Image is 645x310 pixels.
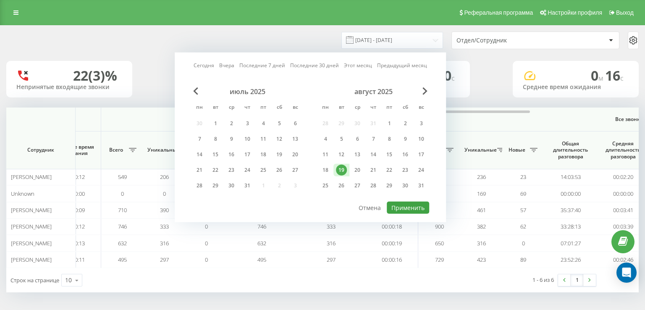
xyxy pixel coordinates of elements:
div: 28 [194,180,205,191]
div: пн 21 июля 2025 г. [191,164,207,176]
div: 16 [400,149,411,160]
div: август 2025 [317,87,429,96]
div: вт 29 июля 2025 г. [207,179,223,192]
button: Отмена [354,202,385,214]
div: 3 [242,118,253,129]
div: 10 [65,276,72,284]
div: Непринятые входящие звонки [16,84,122,91]
abbr: четверг [367,102,380,114]
div: 22 [384,165,395,176]
div: 1 [384,118,395,129]
div: 27 [352,180,363,191]
span: 57 [520,206,526,214]
span: 632 [257,239,266,247]
span: 0 [522,239,525,247]
div: 2 [400,118,411,129]
div: 14 [194,149,205,160]
div: 26 [274,165,285,176]
td: 23:52:26 [544,252,597,268]
abbr: вторник [209,102,222,114]
div: 6 [290,118,301,129]
span: м [598,74,605,83]
span: Уникальные [464,147,495,153]
div: пт 8 авг. 2025 г. [381,133,397,145]
div: 4 [258,118,269,129]
div: 24 [416,165,427,176]
div: сб 2 авг. 2025 г. [397,117,413,130]
div: 23 [400,165,411,176]
span: Выход [616,9,634,16]
div: 11 [258,134,269,144]
div: 1 - 6 из 6 [532,276,554,284]
td: 14:03:53 [544,169,597,185]
div: пт 1 авг. 2025 г. [381,117,397,130]
div: 15 [210,149,221,160]
div: вт 12 авг. 2025 г. [333,148,349,161]
span: 710 [118,206,127,214]
div: ср 27 авг. 2025 г. [349,179,365,192]
div: 14 [368,149,379,160]
div: 19 [274,149,285,160]
div: пт 4 июля 2025 г. [255,117,271,130]
span: Next Month [422,87,427,95]
div: 20 [290,149,301,160]
div: 26 [336,180,347,191]
div: 21 [368,165,379,176]
div: 29 [210,180,221,191]
div: вт 8 июля 2025 г. [207,133,223,145]
div: вс 31 авг. 2025 г. [413,179,429,192]
span: Всего [105,147,126,153]
span: [PERSON_NAME] [11,173,52,181]
div: чт 21 авг. 2025 г. [365,164,381,176]
span: 0 [121,190,124,197]
div: пт 11 июля 2025 г. [255,133,271,145]
div: 28 [368,180,379,191]
div: 25 [258,165,269,176]
div: сб 12 июля 2025 г. [271,133,287,145]
span: 0 [591,66,605,84]
div: 12 [336,149,347,160]
div: вт 5 авг. 2025 г. [333,133,349,145]
div: Open Intercom Messenger [616,263,637,283]
div: ср 2 июля 2025 г. [223,117,239,130]
div: чт 7 авг. 2025 г. [365,133,381,145]
abbr: суббота [273,102,286,114]
span: Настройки профиля [548,9,602,16]
div: 4 [320,134,331,144]
td: 00:00:00 [544,185,597,202]
span: 23 [520,173,526,181]
span: 632 [118,239,127,247]
div: сб 30 авг. 2025 г. [397,179,413,192]
span: c [451,74,455,83]
div: 2 [226,118,237,129]
div: ср 16 июля 2025 г. [223,148,239,161]
span: 0 [205,256,208,263]
div: 9 [400,134,411,144]
div: пн 11 авг. 2025 г. [317,148,333,161]
span: 495 [257,256,266,263]
div: вт 15 июля 2025 г. [207,148,223,161]
div: чт 10 июля 2025 г. [239,133,255,145]
div: чт 31 июля 2025 г. [239,179,255,192]
div: 8 [210,134,221,144]
div: 15 [384,149,395,160]
div: сб 19 июля 2025 г. [271,148,287,161]
div: 13 [352,149,363,160]
span: Previous Month [193,87,198,95]
span: 423 [477,256,486,263]
div: 5 [274,118,285,129]
a: Предыдущий месяц [377,61,427,69]
div: ср 9 июля 2025 г. [223,133,239,145]
div: чт 14 авг. 2025 г. [365,148,381,161]
span: 316 [160,239,169,247]
div: пт 18 июля 2025 г. [255,148,271,161]
div: пт 22 авг. 2025 г. [381,164,397,176]
div: 10 [416,134,427,144]
div: ср 30 июля 2025 г. [223,179,239,192]
span: Уникальные [147,147,178,153]
span: 900 [435,223,444,230]
div: 11 [320,149,331,160]
abbr: вторник [335,102,348,114]
div: вс 3 авг. 2025 г. [413,117,429,130]
div: вт 26 авг. 2025 г. [333,179,349,192]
